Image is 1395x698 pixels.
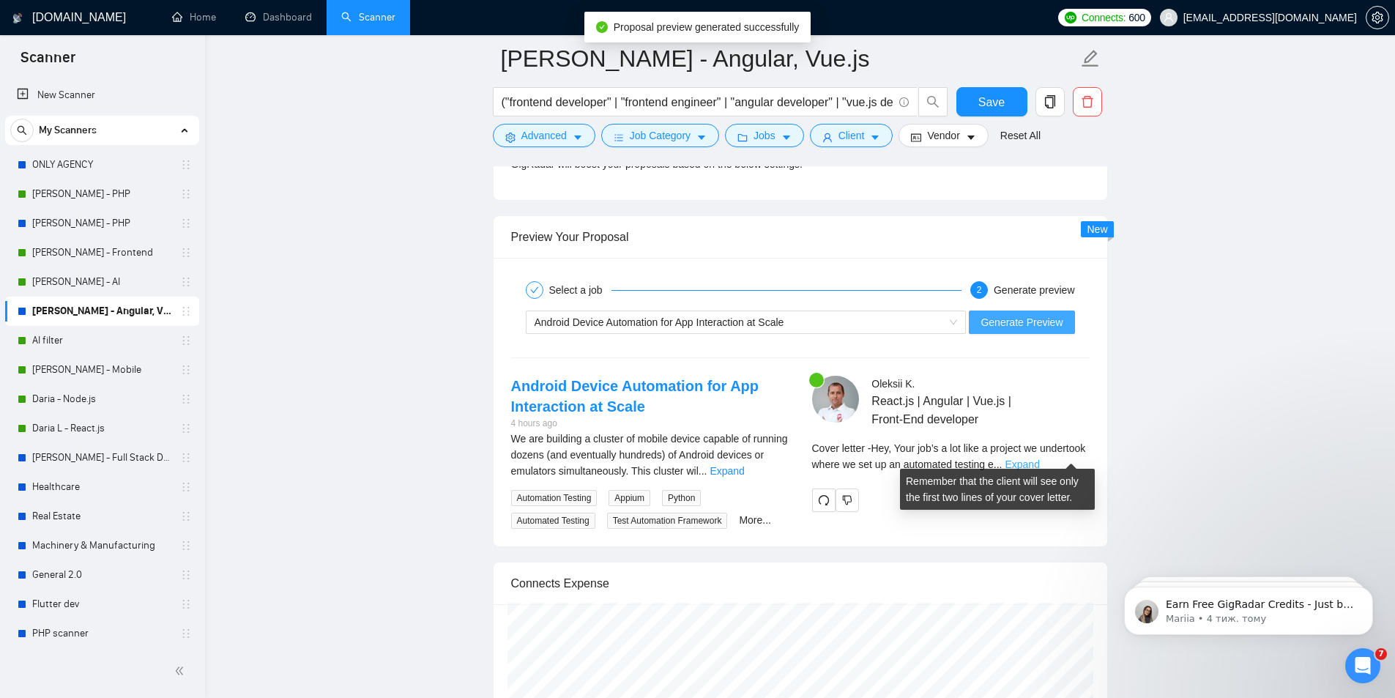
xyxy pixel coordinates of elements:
[11,125,33,135] span: search
[871,392,1046,428] span: React.js | Angular | Vue.js | Front-End developer
[899,124,988,147] button: idcardVendorcaret-down
[630,127,691,144] span: Job Category
[812,376,859,423] img: c1yRu-k7nMQswxxEy-YlKFVXd6JoqcZ1_InbrYzJHKWLCx1X5VAF3rOUrrYW4_75Ek
[180,276,192,288] span: holder
[836,489,859,512] button: dislike
[32,590,171,619] a: Flutter dev
[180,393,192,405] span: holder
[609,490,650,506] span: Appium
[699,465,707,477] span: ...
[502,93,893,111] input: Search Freelance Jobs...
[180,423,192,434] span: holder
[918,87,948,116] button: search
[493,124,595,147] button: settingAdvancedcaret-down
[871,378,915,390] span: Oleksii K .
[966,132,976,143] span: caret-down
[10,119,34,142] button: search
[32,414,171,443] a: Daria L - React.js
[12,7,23,30] img: logo
[737,132,748,143] span: folder
[956,87,1027,116] button: Save
[32,355,171,385] a: [PERSON_NAME] - Mobile
[172,11,216,23] a: homeHome
[739,514,771,526] a: More...
[180,452,192,464] span: holder
[180,364,192,376] span: holder
[725,124,804,147] button: folderJobscaret-down
[32,385,171,414] a: Daria - Node.js
[978,93,1005,111] span: Save
[696,132,707,143] span: caret-down
[180,188,192,200] span: holder
[180,218,192,229] span: holder
[812,489,836,512] button: redo
[1073,87,1102,116] button: delete
[180,569,192,581] span: holder
[535,316,784,328] span: Android Device Automation for App Interaction at Scale
[64,56,253,70] p: Message from Mariia, sent 4 тиж. тому
[842,494,852,506] span: dislike
[180,628,192,639] span: holder
[919,95,947,108] span: search
[32,150,171,179] a: ONLY AGENCY
[994,458,1002,470] span: ...
[180,510,192,522] span: holder
[32,297,171,326] a: [PERSON_NAME] - Angular, Vue.js
[32,443,171,472] a: [PERSON_NAME] - Full Stack Developer
[32,619,171,648] a: PHP scanner
[511,431,789,479] div: We are building a cluster of mobile device capable of running dozens (and eventually hundreds) of...
[1082,10,1126,26] span: Connects:
[754,127,775,144] span: Jobs
[180,335,192,346] span: holder
[969,311,1074,334] button: Generate Preview
[17,81,187,110] a: New Scanner
[710,465,744,477] a: Expand
[32,209,171,238] a: [PERSON_NAME] - PHP
[1036,95,1064,108] span: copy
[662,490,701,506] span: Python
[32,267,171,297] a: [PERSON_NAME] - AI
[1087,223,1107,235] span: New
[822,132,833,143] span: user
[32,560,171,590] a: General 2.0
[1035,87,1065,116] button: copy
[977,285,982,295] span: 2
[573,132,583,143] span: caret-down
[1366,12,1388,23] span: setting
[899,97,909,107] span: info-circle
[1366,12,1389,23] a: setting
[781,132,792,143] span: caret-down
[32,326,171,355] a: AI filter
[32,179,171,209] a: [PERSON_NAME] - PHP
[1074,95,1101,108] span: delete
[994,281,1075,299] div: Generate preview
[174,664,189,678] span: double-left
[601,124,719,147] button: barsJob Categorycaret-down
[511,433,788,477] span: We are building a cluster of mobile device capable of running dozens (and eventually hundreds) of...
[614,132,624,143] span: bars
[511,378,759,415] a: Android Device Automation for App Interaction at Scale
[927,127,959,144] span: Vendor
[9,47,87,78] span: Scanner
[1345,648,1380,683] iframe: Intercom live chat
[180,481,192,493] span: holder
[1375,648,1387,660] span: 7
[180,598,192,610] span: holder
[341,11,395,23] a: searchScanner
[180,540,192,552] span: holder
[511,563,1090,604] div: Connects Expense
[530,286,539,294] span: check
[1366,6,1389,29] button: setting
[911,132,921,143] span: idcard
[1164,12,1174,23] span: user
[549,281,611,299] div: Select a job
[511,216,1090,258] div: Preview Your Proposal
[1005,458,1039,470] a: Expand
[870,132,880,143] span: caret-down
[501,40,1078,77] input: Scanner name...
[511,490,598,506] span: Automation Testing
[1000,127,1041,144] a: Reset All
[180,247,192,259] span: holder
